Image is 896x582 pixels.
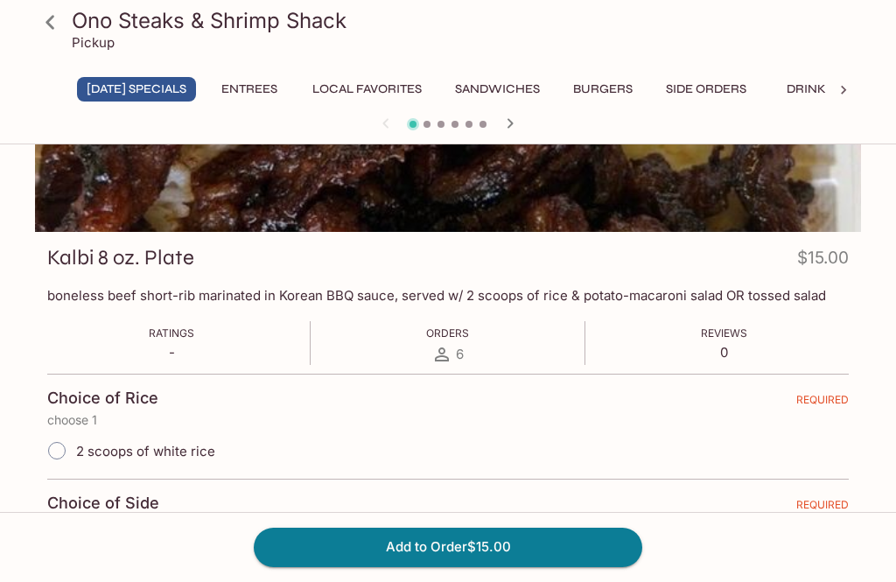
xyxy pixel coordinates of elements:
[47,389,158,408] h4: Choice of Rice
[445,77,549,102] button: Sandwiches
[47,287,849,304] p: boneless beef short-rib marinated in Korean BBQ sauce, served w/ 2 scoops of rice & potato-macaro...
[563,77,642,102] button: Burgers
[210,77,289,102] button: Entrees
[656,77,756,102] button: Side Orders
[456,346,464,362] span: 6
[47,244,194,271] h3: Kalbi 8 oz. Plate
[797,244,849,278] h4: $15.00
[149,344,194,361] p: -
[701,326,747,340] span: Reviews
[76,443,215,459] span: 2 scoops of white rice
[796,393,849,413] span: REQUIRED
[254,528,642,566] button: Add to Order$15.00
[77,77,196,102] button: [DATE] Specials
[796,498,849,518] span: REQUIRED
[701,344,747,361] p: 0
[47,494,159,513] h4: Choice of Side
[426,326,469,340] span: Orders
[770,77,849,102] button: Drinks
[72,34,115,51] p: Pickup
[72,7,854,34] h3: Ono Steaks & Shrimp Shack
[303,77,431,102] button: Local Favorites
[47,413,849,427] p: choose 1
[149,326,194,340] span: Ratings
